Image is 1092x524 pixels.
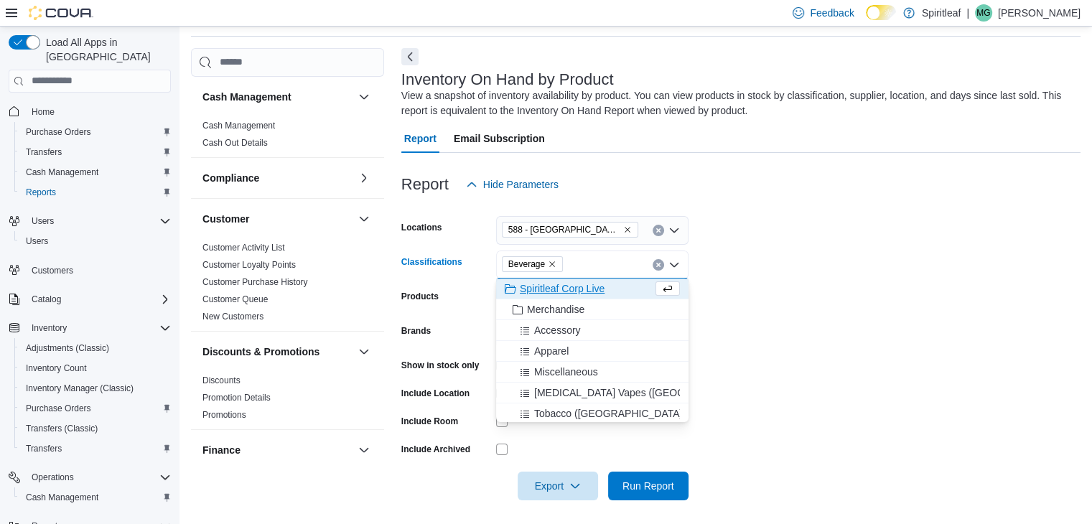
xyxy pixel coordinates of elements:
button: Operations [3,467,177,487]
span: Transfers [20,440,171,457]
span: Discounts [202,375,241,386]
img: Cova [29,6,93,20]
h3: Report [401,176,449,193]
label: Include Archived [401,444,470,455]
label: Include Room [401,416,458,427]
span: Spiritleaf Corp Live [520,281,605,296]
a: Adjustments (Classic) [20,340,115,357]
span: Miscellaneous [534,365,598,379]
button: Transfers [14,439,177,459]
button: Merchandise [496,299,689,320]
a: Customer Loyalty Points [202,260,296,270]
span: Tobacco ([GEOGRAPHIC_DATA]) [534,406,686,421]
button: Users [14,231,177,251]
button: Discounts & Promotions [355,343,373,360]
span: [MEDICAL_DATA] Vapes ([GEOGRAPHIC_DATA]) [534,385,760,400]
a: Transfers [20,440,67,457]
a: Promotions [202,410,246,420]
span: Cash Management [20,164,171,181]
span: Purchase Orders [26,403,91,414]
span: Users [26,212,171,230]
button: Home [3,101,177,122]
a: Reports [20,184,62,201]
div: Cash Management [191,117,384,157]
span: Purchase Orders [20,123,171,141]
button: Clear input [653,259,664,271]
button: Miscellaneous [496,362,689,383]
button: Adjustments (Classic) [14,338,177,358]
span: Operations [32,472,74,483]
label: Locations [401,222,442,233]
span: 588 - [GEOGRAPHIC_DATA][PERSON_NAME] ([GEOGRAPHIC_DATA]) [508,223,620,237]
button: Cash Management [14,162,177,182]
button: Discounts & Promotions [202,345,353,359]
h3: Discounts & Promotions [202,345,319,359]
label: Classifications [401,256,462,268]
button: Users [26,212,60,230]
a: Promotion Details [202,393,271,403]
button: Hide Parameters [460,170,564,199]
button: Cash Management [355,88,373,106]
span: Inventory Count [20,360,171,377]
a: Cash Management [20,164,104,181]
span: Accessory [534,323,581,337]
a: Transfers (Classic) [20,420,103,437]
span: Load All Apps in [GEOGRAPHIC_DATA] [40,35,171,64]
span: Apparel [534,344,569,358]
span: Feedback [810,6,854,20]
span: Catalog [26,291,171,308]
span: Customer Activity List [202,242,285,253]
a: Inventory Manager (Classic) [20,380,139,397]
span: Promotion Details [202,392,271,403]
span: Transfers [20,144,171,161]
span: Cash Management [26,492,98,503]
span: Cash Management [20,489,171,506]
button: Customer [355,210,373,228]
div: Customer [191,239,384,331]
button: Close list of options [668,259,680,271]
span: Transfers (Classic) [20,420,171,437]
h3: Compliance [202,171,259,185]
button: Inventory [3,318,177,338]
span: Transfers (Classic) [26,423,98,434]
span: Report [404,124,437,153]
span: Export [526,472,589,500]
a: Customers [26,262,79,279]
h3: Inventory On Hand by Product [401,71,614,88]
span: Promotions [202,409,246,421]
a: Cash Management [202,121,275,131]
button: Tobacco ([GEOGRAPHIC_DATA]) [496,403,689,424]
span: Users [32,215,54,227]
label: Show in stock only [401,360,480,371]
button: Inventory [26,319,73,337]
p: | [966,4,969,22]
span: Operations [26,469,171,486]
a: Inventory Count [20,360,93,377]
span: Reports [20,184,171,201]
button: Inventory Count [14,358,177,378]
a: Discounts [202,375,241,385]
a: Customer Purchase History [202,277,308,287]
span: Users [26,235,48,247]
span: Customer Queue [202,294,268,305]
button: Cash Management [14,487,177,507]
button: Run Report [608,472,689,500]
button: Accessory [496,320,689,341]
span: Purchase Orders [20,400,171,417]
a: Users [20,233,54,250]
button: Finance [202,443,353,457]
button: Apparel [496,341,689,362]
input: Dark Mode [866,5,896,20]
button: Remove 588 - Spiritleaf West Hunt Crossroads (Nepean) from selection in this group [623,225,632,234]
a: Purchase Orders [20,400,97,417]
a: Transfers [20,144,67,161]
p: Spiritleaf [922,4,961,22]
span: Email Subscription [454,124,545,153]
span: Adjustments (Classic) [26,342,109,354]
div: Discounts & Promotions [191,372,384,429]
button: Customers [3,260,177,281]
span: Purchase Orders [26,126,91,138]
button: Remove Beverage from selection in this group [548,260,556,268]
a: Customer Queue [202,294,268,304]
